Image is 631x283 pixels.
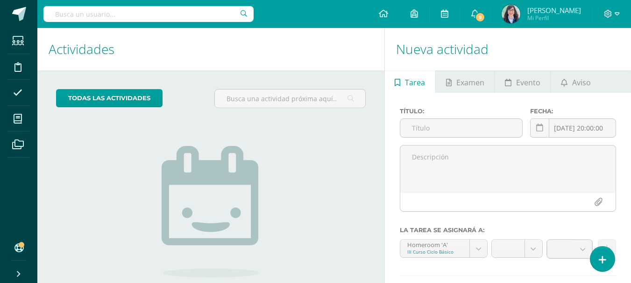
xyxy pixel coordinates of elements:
[551,70,601,93] a: Aviso
[400,240,487,257] a: Homeroom 'A'III Curso Ciclo Básico
[400,119,523,137] input: Título
[502,5,520,23] img: feef98d3e48c09d52a01cb7e66e13521.png
[400,227,616,234] label: La tarea se asignará a:
[475,12,485,22] span: 9
[405,71,425,94] span: Tarea
[456,71,484,94] span: Examen
[527,14,581,22] span: Mi Perfil
[530,108,616,115] label: Fecha:
[396,28,620,70] h1: Nueva actividad
[516,71,540,94] span: Evento
[436,70,494,93] a: Examen
[215,90,365,108] input: Busca una actividad próxima aquí...
[527,6,581,15] span: [PERSON_NAME]
[495,70,550,93] a: Evento
[162,146,260,277] img: no_activities.png
[49,28,373,70] h1: Actividades
[43,6,254,22] input: Busca un usuario...
[56,89,163,107] a: todas las Actividades
[407,240,462,248] div: Homeroom 'A'
[407,248,462,255] div: III Curso Ciclo Básico
[400,108,523,115] label: Título:
[572,71,591,94] span: Aviso
[385,70,435,93] a: Tarea
[531,119,616,137] input: Fecha de entrega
